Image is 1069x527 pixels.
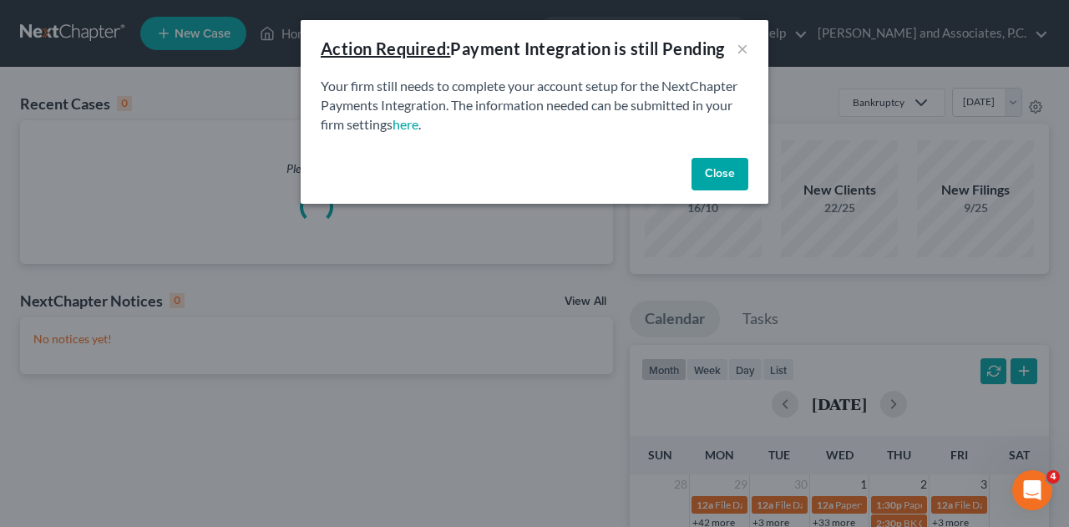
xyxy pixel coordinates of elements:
[321,77,748,134] p: Your firm still needs to complete your account setup for the NextChapter Payments Integration. Th...
[737,38,748,58] button: ×
[321,37,725,60] div: Payment Integration is still Pending
[1046,470,1060,484] span: 4
[1012,470,1052,510] iframe: Intercom live chat
[692,158,748,191] button: Close
[393,116,418,132] a: here
[321,38,450,58] u: Action Required:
